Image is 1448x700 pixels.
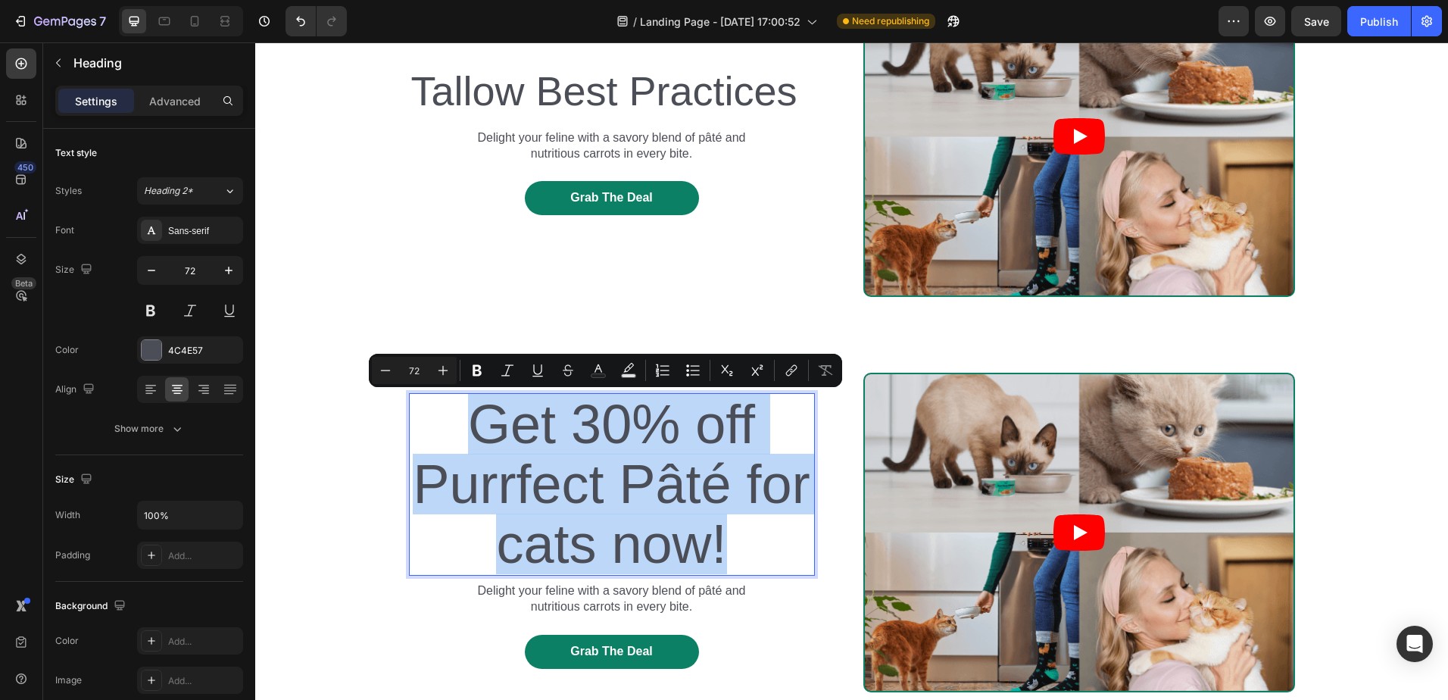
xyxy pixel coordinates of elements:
span: Save [1304,15,1329,28]
div: Image [55,673,82,687]
div: Font [55,223,74,237]
div: Text style [55,146,97,160]
div: Editor contextual toolbar [369,354,842,387]
span: Landing Page - [DATE] 17:00:52 [640,14,800,30]
p: Heading [73,54,237,72]
div: Size [55,470,95,490]
div: Add... [168,674,239,688]
div: Padding [55,548,90,562]
button: Save [1291,6,1341,36]
div: Grab The Deal [315,602,397,617]
div: Styles [55,184,82,198]
div: 450 [14,161,36,173]
span: / [633,14,637,30]
button: Show more [55,415,243,442]
div: Show more [114,421,185,436]
p: 7 [99,12,106,30]
div: Sans-serif [168,224,239,238]
div: Publish [1360,14,1398,30]
p: Delight your feline with a savory blend of pâté and nutritious carrots in every bite. [211,541,502,573]
div: Undo/Redo [286,6,347,36]
button: Publish [1347,6,1411,36]
div: Add... [168,549,239,563]
button: Heading 2* [137,177,243,205]
div: Beta [11,277,36,289]
button: Play [798,472,850,508]
div: Add... [168,635,239,648]
button: Play [798,76,850,112]
div: Color [55,343,79,357]
div: Open Intercom Messenger [1397,626,1433,662]
span: Heading 2* [144,184,193,198]
div: Align [55,380,98,400]
div: Size [55,260,95,280]
p: Get 30% off Purrfect Pâté for cats now! [155,352,558,533]
div: Color [55,634,79,648]
h2: Rich Text Editor. Editing area: main [154,351,560,534]
iframe: Design area [255,42,1448,700]
div: Width [55,508,80,522]
button: Grab The Deal [270,139,444,173]
div: Background [55,596,129,617]
button: Grab The Deal [270,592,444,627]
span: Need republishing [852,14,929,28]
input: Auto [138,502,242,529]
button: 7 [6,6,113,36]
p: Advanced [149,93,201,109]
p: Settings [75,93,117,109]
div: Grab The Deal [315,148,397,164]
div: 4C4E57 [168,344,239,358]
